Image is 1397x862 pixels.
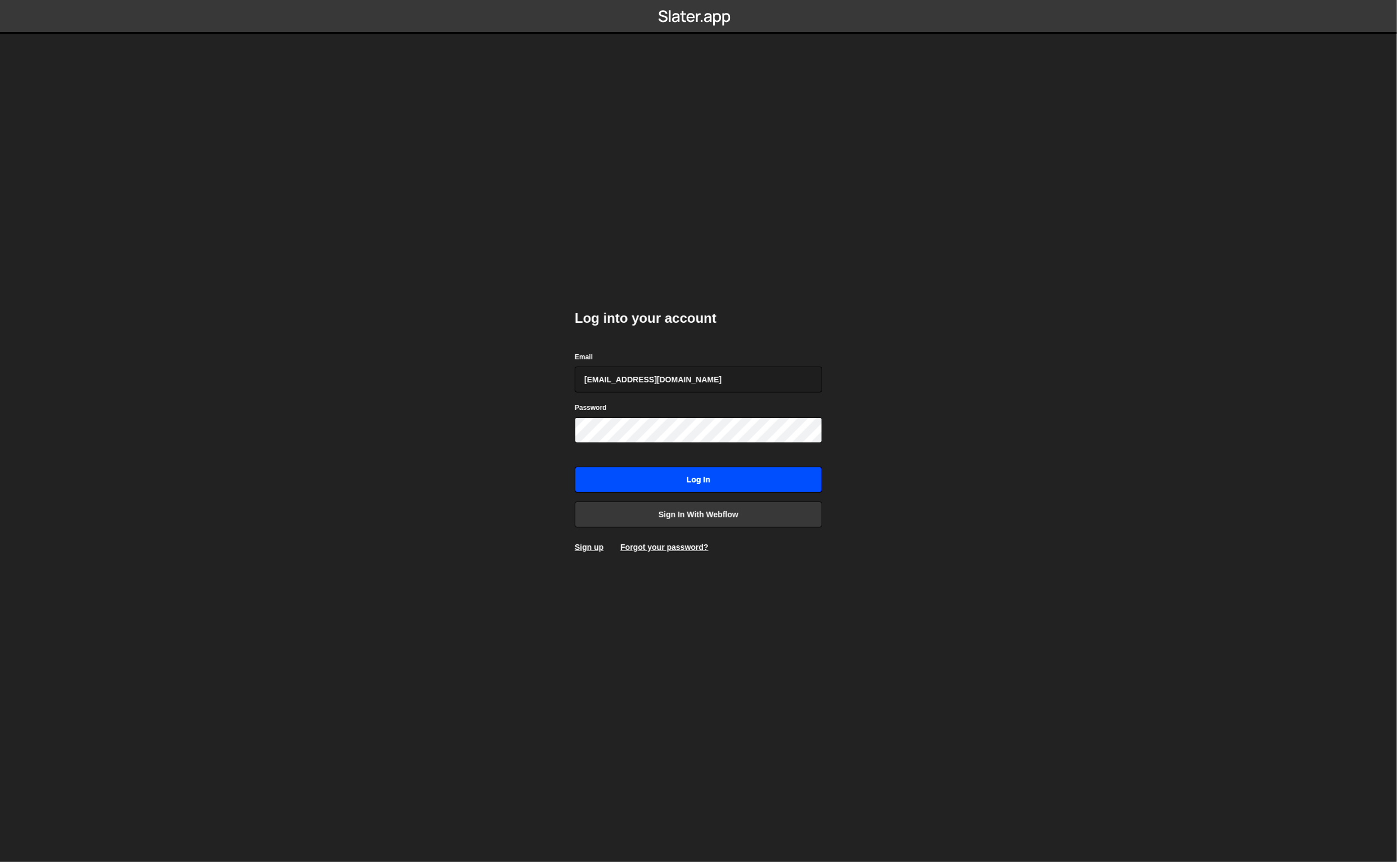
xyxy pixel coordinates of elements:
label: Email [575,351,593,363]
a: Forgot your password? [620,543,708,552]
input: Log in [575,467,822,493]
h2: Log into your account [575,309,822,327]
label: Password [575,402,607,413]
a: Sign in with Webflow [575,502,822,527]
a: Sign up [575,543,603,552]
